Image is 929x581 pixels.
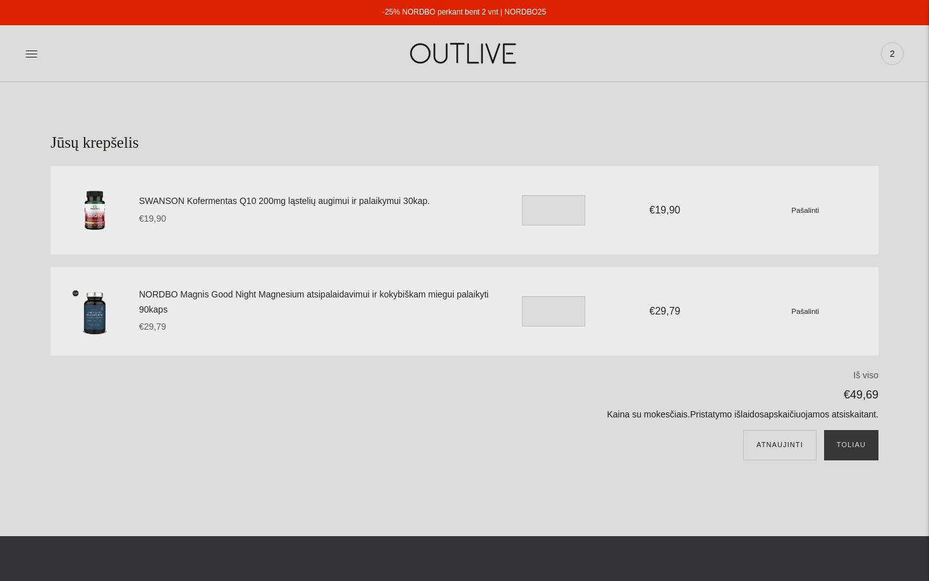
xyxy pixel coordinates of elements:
[522,296,585,326] input: Translation missing: en.cart.general.item_quantity
[604,302,726,320] div: €29,79
[382,8,546,16] a: -25% NORDBO perkant bent 2 vnt | NORDBO25
[881,40,904,68] a: 2
[51,133,878,153] h1: Jūsų krepšelis
[883,45,901,63] span: 2
[139,287,490,318] a: NORDBO Magnis Good Night Magnesium atsipalaidavimui ir kokybiškam miegui palaikyti 90kaps
[341,385,879,405] p: €49,69
[139,212,490,227] div: €19,90
[63,179,126,242] img: SWANSON Kofermentas Q10 200mg ląstelių augimui ir palaikymui 30kap.
[341,368,879,383] p: Iš viso
[743,430,817,460] button: Atnaujinti
[690,409,764,419] a: Pristatymo išlaidos
[386,32,543,75] img: OUTLIVE
[139,194,490,209] a: SWANSON Kofermentas Q10 200mg ląstelių augimui ir palaikymui 30kap.
[604,201,726,219] div: €19,90
[791,306,819,316] a: Pašalinti
[341,407,879,422] p: Kaina su mokesčiais. apskaičiuojamos atsiskaitant.
[522,195,585,225] input: Translation missing: en.cart.general.item_quantity
[791,206,819,214] small: Pašalinti
[824,430,878,460] button: Toliau
[139,320,490,335] div: €29,79
[791,307,819,315] small: Pašalinti
[791,205,819,215] a: Pašalinti
[63,280,126,343] img: NORDBO Magnis Good Night Magnesium atsipalaidavimui ir kokybiškam miegui palaikyti 90kaps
